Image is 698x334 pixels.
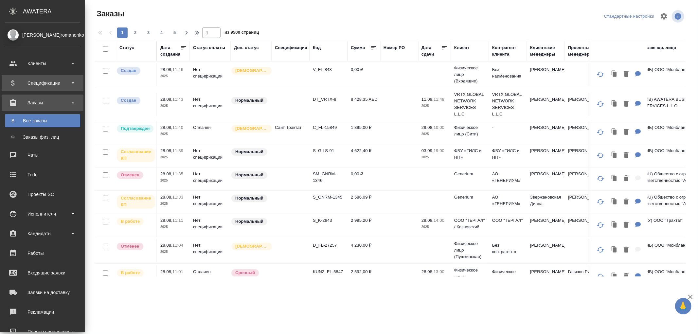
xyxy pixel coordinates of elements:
span: 4 [156,29,167,36]
td: [PERSON_NAME] [527,265,565,288]
p: АО «ГЕНЕРИУМ» [492,194,524,207]
div: Спецификации [5,78,80,88]
td: [PERSON_NAME] [527,239,565,262]
td: Звержановская Диана [527,191,565,214]
span: Посмотреть информацию [672,10,686,23]
p: 11:33 [172,195,183,200]
div: Доп. статус [234,44,259,51]
p: 11:11 [172,218,183,223]
td: 2 592,00 ₽ [348,265,380,288]
span: Настроить таблицу [656,9,672,24]
p: Generium [454,194,486,201]
div: Код [313,44,321,51]
span: из 9500 страниц [224,28,259,38]
div: Статус оплаты [193,44,225,51]
p: VRTX GLOBAL NETWORK SERVICES L.L.C [492,91,524,117]
td: [PERSON_NAME] [565,121,603,144]
div: Работы [5,248,80,258]
p: S_GILS-91 [313,148,344,154]
td: [PERSON_NAME] [527,93,565,116]
p: ФБУ «ГИЛС и НП» [492,148,524,161]
p: Физическое лицо (Входящие) [454,65,486,84]
p: 28.08, [160,218,172,223]
div: AWATERA [23,5,85,18]
div: Заявки на доставку [5,288,80,297]
p: 10:00 [434,125,444,130]
p: Generium [454,171,486,177]
p: S_GNRM-1345 [313,194,344,201]
p: 2025 [160,224,187,230]
p: 2025 [421,224,448,230]
p: 2025 [160,131,187,137]
td: [PERSON_NAME] [527,144,565,167]
button: Удалить [621,126,632,139]
div: Кандидаты [5,229,80,238]
button: Клонировать [608,97,621,111]
p: Отменен [121,172,139,178]
p: 2025 [421,154,448,161]
button: Удалить [621,195,632,209]
td: [PERSON_NAME] [565,93,603,116]
div: Todo [5,170,80,180]
p: VRTX GLOBAL NETWORK SERVICES L.L.C [454,91,486,117]
div: Статус [119,44,134,51]
p: Нормальный [235,97,263,104]
span: 3 [143,29,154,36]
td: 0,00 ₽ [348,63,380,86]
p: 2025 [160,201,187,207]
div: split button [602,11,656,22]
p: 11:35 [172,171,183,176]
p: 2025 [160,177,187,184]
p: АО «ГЕНЕРИУМ» [492,171,524,184]
td: Нет спецификации [190,93,231,116]
button: Удалить [621,270,632,283]
td: [PERSON_NAME] [527,121,565,144]
p: Нормальный [235,218,263,225]
div: Рекламации [5,307,80,317]
div: Выставляется автоматически для первых 3 заказов нового контактного лица. Особое внимание [231,66,268,75]
button: Для КМ: от КВ: на русс, нз +доставка [632,68,644,81]
p: 11:01 [172,269,183,274]
button: Клонировать [608,172,621,185]
button: Клонировать [608,149,621,162]
p: Согласование КП [121,195,151,208]
p: 29.08, [421,218,434,223]
p: Нормальный [235,149,263,155]
td: Нет спецификации [190,239,231,262]
p: 28.08, [160,269,172,274]
p: [DEMOGRAPHIC_DATA] [235,67,268,74]
button: Удалить [621,97,632,111]
span: 5 [170,29,180,36]
p: 11:40 [172,125,183,130]
button: 4 [156,27,167,38]
p: 28.08, [160,67,172,72]
a: ФЗаказы физ. лиц [5,131,80,144]
td: [PERSON_NAME] [565,144,603,167]
p: Без наименования [492,66,524,79]
p: DT_VRTX-8 [313,96,344,103]
p: 2025 [160,103,187,109]
div: Статус по умолчанию для стандартных заказов [231,217,268,226]
div: Клиентские менеджеры [530,44,562,58]
td: [PERSON_NAME] [565,191,603,214]
div: Дата создания [160,44,180,58]
button: Клонировать [608,68,621,81]
button: Обновить [593,96,608,112]
button: Удалить [621,172,632,185]
div: Чаты [5,150,80,160]
td: [PERSON_NAME] [527,63,565,86]
div: Сумма [351,44,365,51]
button: Удалить [621,219,632,232]
td: 4 622,40 ₽ [348,144,380,167]
td: [PERSON_NAME] [565,167,603,190]
div: [PERSON_NAME]romanenko [5,31,80,39]
div: Выставляет КМ после уточнения всех необходимых деталей и получения согласия клиента на запуск. С ... [116,124,153,133]
button: Обновить [593,194,608,210]
td: Нет спецификации [190,63,231,86]
td: Нет спецификации [190,167,231,190]
div: Выставляет ПМ после принятия заказа от КМа [116,269,153,277]
span: 2 [130,29,141,36]
button: Удалить [621,68,632,81]
p: [DEMOGRAPHIC_DATA] [235,243,268,250]
button: Обновить [593,66,608,82]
